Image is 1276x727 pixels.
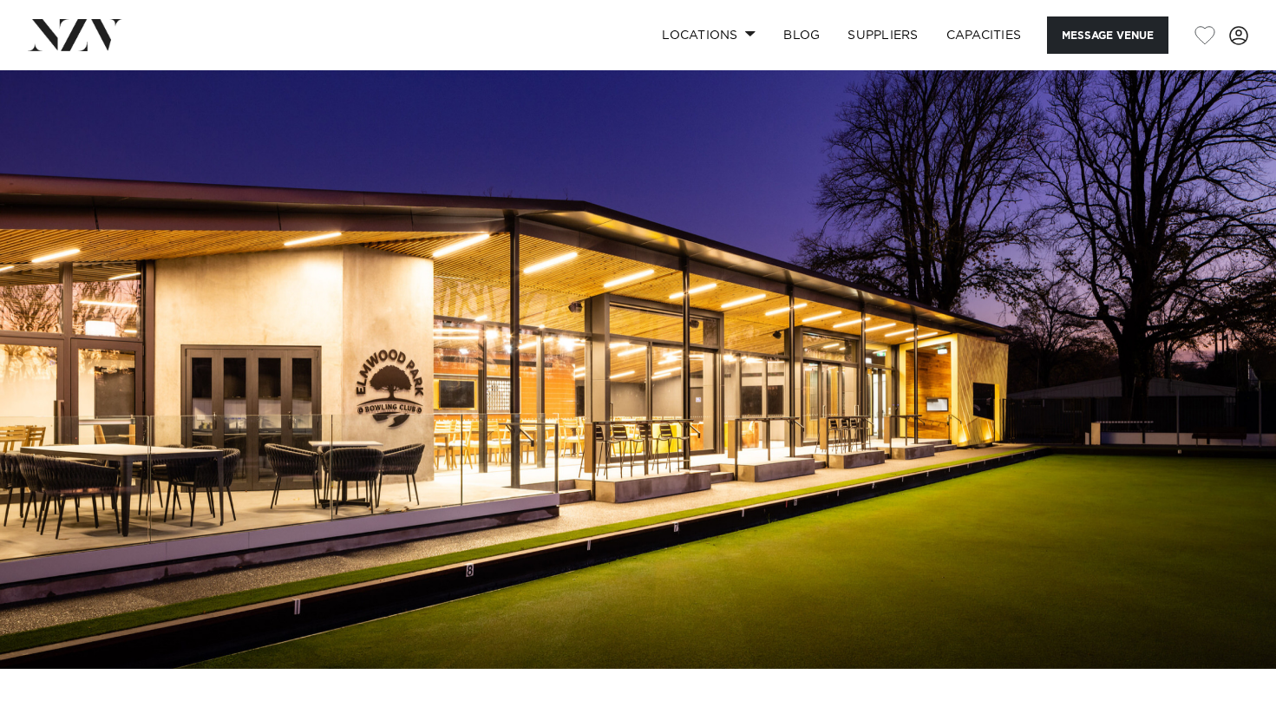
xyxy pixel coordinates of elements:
[834,16,932,54] a: SUPPLIERS
[648,16,769,54] a: Locations
[769,16,834,54] a: BLOG
[28,19,122,50] img: nzv-logo.png
[932,16,1036,54] a: Capacities
[1047,16,1168,54] button: Message Venue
